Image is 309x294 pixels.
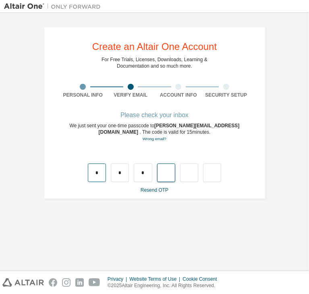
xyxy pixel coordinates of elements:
[102,56,207,69] div: For Free Trials, Licenses, Downloads, Learning & Documentation and so much more.
[92,42,217,52] div: Create an Altair One Account
[129,276,182,282] div: Website Terms of Use
[182,276,222,282] div: Cookie Consent
[155,92,203,98] div: Account Info
[89,278,100,287] img: youtube.svg
[141,187,168,193] a: Resend OTP
[75,278,84,287] img: linkedin.svg
[59,113,250,118] div: Please check your inbox
[49,278,57,287] img: facebook.svg
[62,278,71,287] img: instagram.svg
[202,92,250,98] div: Security Setup
[59,92,107,98] div: Personal Info
[59,122,250,142] div: We just sent your one-time passcode to . The code is valid for 15 minutes.
[99,123,240,135] span: [PERSON_NAME][EMAIL_ADDRESS][DOMAIN_NAME]
[4,2,105,10] img: Altair One
[107,92,155,98] div: Verify Email
[108,276,129,282] div: Privacy
[2,278,44,287] img: altair_logo.svg
[108,282,222,289] p: © 2025 Altair Engineering, Inc. All Rights Reserved.
[143,137,166,141] a: Go back to the registration form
